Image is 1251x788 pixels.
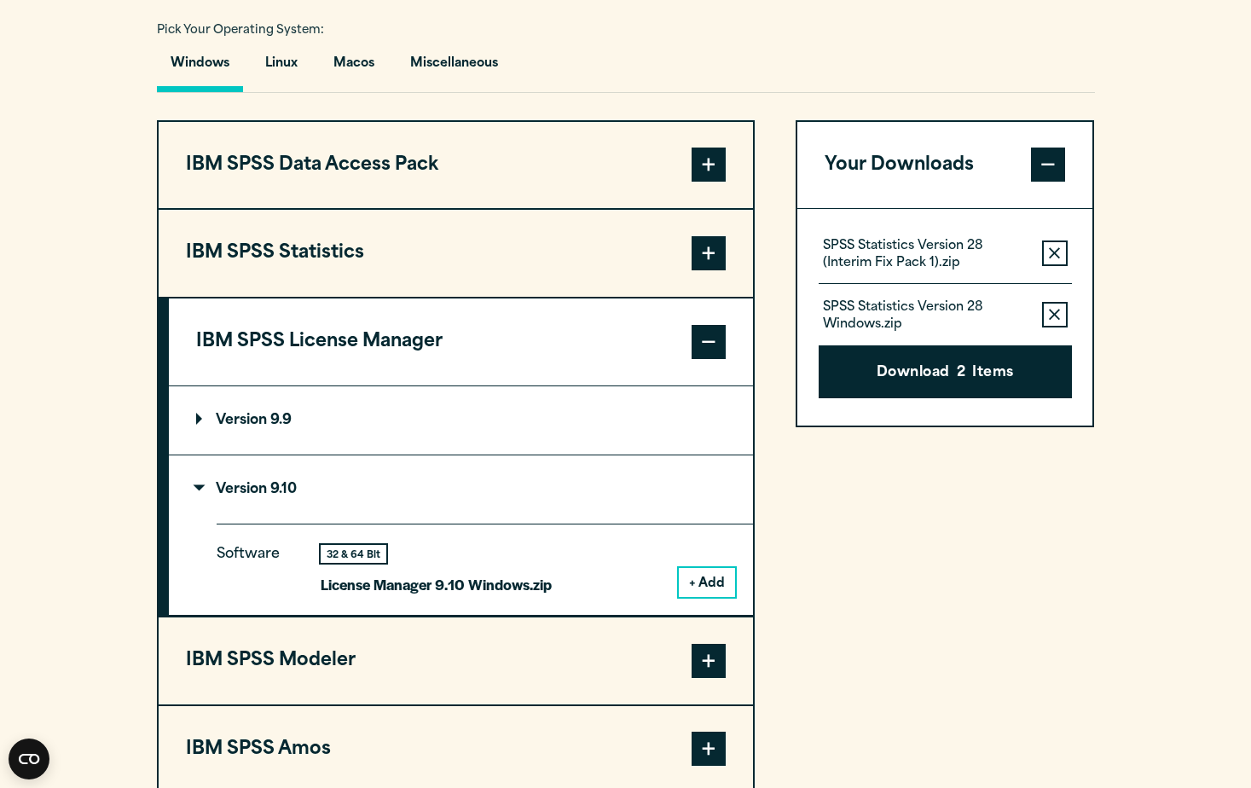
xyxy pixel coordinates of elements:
button: Open CMP widget [9,739,49,779]
div: IBM SPSS License Manager [169,385,753,616]
button: Your Downloads [797,122,1093,209]
div: 32 & 64 Bit [321,545,386,563]
span: Pick Your Operating System: [157,25,324,36]
button: Download2Items [819,345,1072,398]
button: IBM SPSS Modeler [159,617,753,704]
div: Your Downloads [797,208,1093,426]
span: 2 [957,362,965,385]
button: + Add [679,568,735,597]
p: Software [217,542,293,583]
p: License Manager 9.10 Windows.zip [321,572,552,597]
p: Version 9.10 [196,483,297,496]
p: SPSS Statistics Version 28 (Interim Fix Pack 1).zip [823,238,1028,272]
p: Version 9.9 [196,414,292,427]
button: Miscellaneous [397,43,512,92]
summary: Version 9.10 [169,455,753,524]
button: Windows [157,43,243,92]
button: IBM SPSS Data Access Pack [159,122,753,209]
button: Macos [320,43,388,92]
summary: Version 9.9 [169,386,753,455]
button: IBM SPSS Statistics [159,210,753,297]
button: Linux [252,43,311,92]
p: SPSS Statistics Version 28 Windows.zip [823,299,1028,333]
button: IBM SPSS License Manager [169,298,753,385]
